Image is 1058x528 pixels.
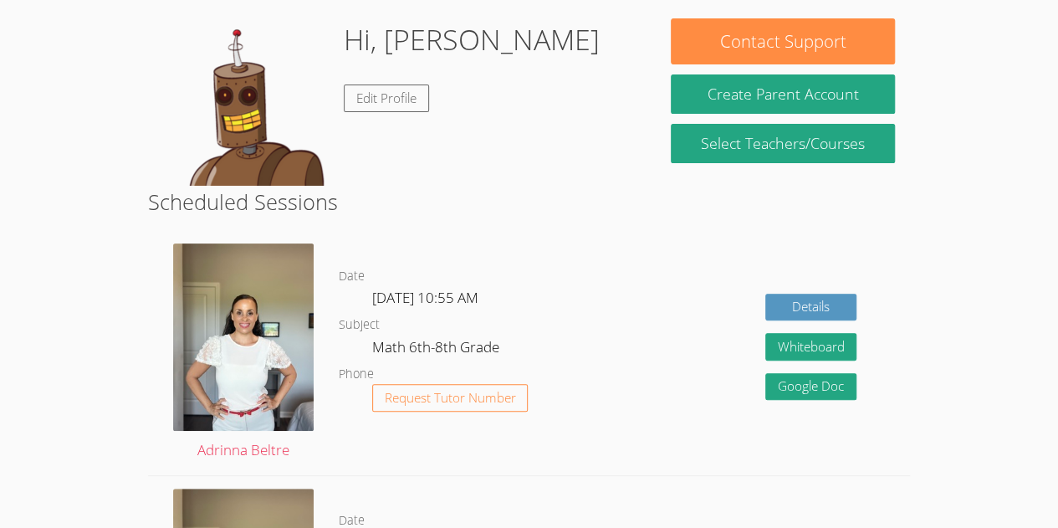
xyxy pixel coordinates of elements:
dt: Subject [339,315,380,336]
span: [DATE] 10:55 AM [372,288,478,307]
a: Details [765,294,857,321]
button: Create Parent Account [671,74,894,114]
h2: Scheduled Sessions [148,186,910,218]
dt: Phone [339,364,374,385]
span: Request Tutor Number [385,392,516,404]
button: Whiteboard [765,333,857,361]
dt: Date [339,266,365,287]
a: Adrinna Beltre [173,243,314,462]
button: Request Tutor Number [372,384,529,412]
img: default.png [163,18,330,186]
a: Google Doc [765,373,857,401]
button: Contact Support [671,18,894,64]
a: Edit Profile [344,85,429,112]
dd: Math 6th-8th Grade [372,336,503,364]
a: Select Teachers/Courses [671,124,894,163]
h1: Hi, [PERSON_NAME] [344,18,600,61]
img: IMG_9685.jpeg [173,243,314,431]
